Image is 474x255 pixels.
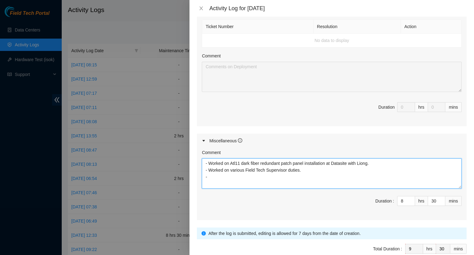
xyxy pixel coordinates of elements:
th: Resolution [314,20,401,34]
div: Miscellaneous info-circle [197,134,467,148]
div: mins [445,102,462,112]
span: info-circle [202,231,206,236]
div: mins [450,244,467,254]
div: After the log is submitted, editing is allowed for 7 days from the date of creation. [208,230,462,237]
div: Total Duration : [373,245,402,252]
th: Ticket Number [202,20,314,34]
textarea: Comment [202,62,462,92]
div: hrs [423,244,436,254]
div: hrs [415,102,428,112]
label: Comment [202,52,221,59]
button: Close [197,6,206,11]
span: close [199,6,204,11]
textarea: Comment [202,158,462,189]
th: Action [401,20,462,34]
div: mins [445,196,462,206]
div: Activity Log for [DATE] [209,5,467,12]
label: Comment [202,149,221,156]
td: No data to display [202,34,462,48]
div: hrs [415,196,428,206]
div: Duration : [375,198,394,204]
div: Duration [378,104,395,111]
span: info-circle [238,138,242,143]
span: caret-right [202,139,206,143]
div: Miscellaneous [209,137,242,144]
